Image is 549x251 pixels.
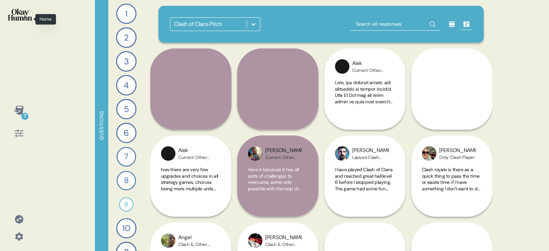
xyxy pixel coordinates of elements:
[248,146,262,161] img: profilepic_24776420572021047.jpg
[116,51,136,72] div: 3
[352,60,389,68] div: Alek
[116,123,136,143] div: 6
[350,18,440,31] input: Search all responses
[439,147,476,155] div: [PERSON_NAME]
[352,68,389,73] div: Current Other Games Player
[117,171,136,190] div: 8
[117,147,136,166] div: 7
[178,147,215,155] div: Alek
[352,155,389,160] div: Lapsed Clash Player
[21,113,29,120] div: 7
[8,9,32,21] img: okayhuman.3b1b6348.png
[335,146,349,161] img: profilepic_24422183830816112.jpg
[116,27,136,48] div: 2
[265,147,302,155] div: [PERSON_NAME]
[265,242,302,247] div: Clash & Other Games Player
[161,233,175,248] img: profilepic_25106804348936818.jpg
[35,14,56,25] div: Home
[161,146,175,161] img: profilepic_24583180108033664.jpg
[422,146,436,161] img: profilepic_24345888751766331.jpg
[265,155,302,160] div: Current Other Games Player
[265,234,302,242] div: [PERSON_NAME]
[178,155,215,160] div: Current Other Games Player
[174,20,222,29] div: Clash of Clans Pitch
[335,59,349,74] img: profilepic_24583180108033664.jpg
[119,197,134,212] div: 9
[178,234,215,242] div: Angel
[248,233,262,248] img: profilepic_32869230299342743.jpg
[178,242,215,247] div: Clash & Other Games Player
[439,155,476,160] div: Only Clash Player
[352,147,389,155] div: [PERSON_NAME]
[116,4,136,24] div: 1
[116,99,136,119] div: 5
[116,75,136,96] div: 4
[116,218,136,238] div: 10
